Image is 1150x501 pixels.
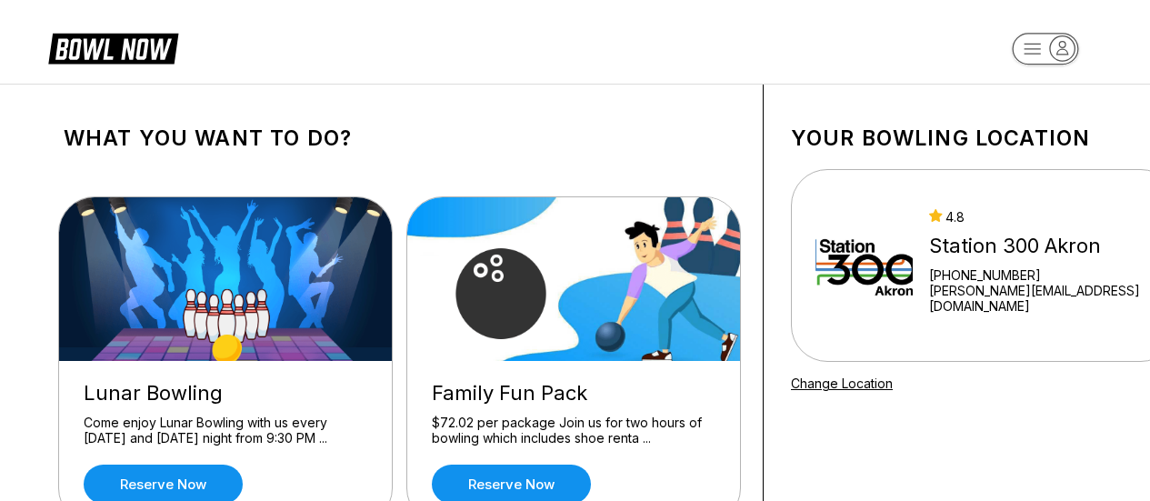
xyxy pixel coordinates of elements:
img: Family Fun Pack [407,197,742,361]
div: $72.02 per package Join us for two hours of bowling which includes shoe renta ... [432,415,715,446]
div: Come enjoy Lunar Bowling with us every [DATE] and [DATE] night from 9:30 PM ... [84,415,367,446]
div: Family Fun Pack [432,381,715,406]
a: Change Location [791,376,893,391]
h1: What you want to do? [64,125,735,151]
img: Lunar Bowling [59,197,394,361]
img: Station 300 Akron [815,197,913,334]
div: Lunar Bowling [84,381,367,406]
